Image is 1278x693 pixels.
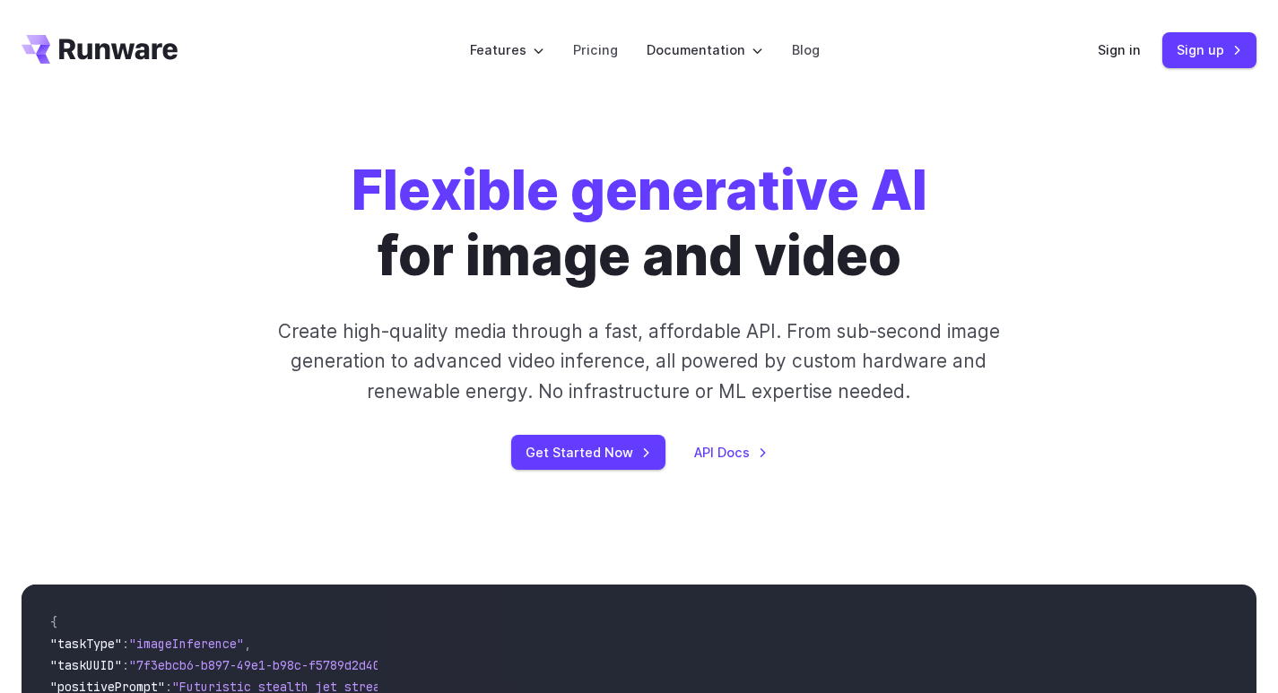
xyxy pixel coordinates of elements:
span: "taskUUID" [50,657,122,673]
span: { [50,614,57,630]
label: Features [470,39,544,60]
h1: for image and video [352,158,927,288]
span: : [122,636,129,652]
a: Get Started Now [511,435,665,470]
span: , [244,636,251,652]
span: "7f3ebcb6-b897-49e1-b98c-f5789d2d40d7" [129,657,402,673]
a: Sign up [1162,32,1256,67]
a: Go to / [22,35,178,64]
a: Blog [792,39,820,60]
span: "imageInference" [129,636,244,652]
a: Sign in [1098,39,1141,60]
span: "taskType" [50,636,122,652]
a: Pricing [573,39,618,60]
p: Create high-quality media through a fast, affordable API. From sub-second image generation to adv... [244,316,1034,406]
label: Documentation [647,39,763,60]
a: API Docs [694,442,768,463]
span: : [122,657,129,673]
strong: Flexible generative AI [352,157,927,223]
